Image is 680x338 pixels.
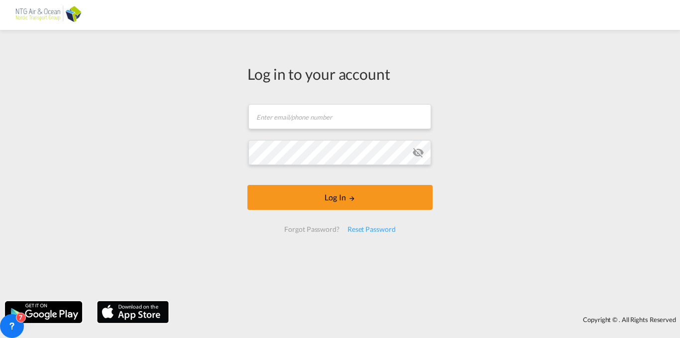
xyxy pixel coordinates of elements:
div: Forgot Password? [280,220,343,238]
div: Copyright © . All Rights Reserved [174,311,680,328]
div: Log in to your account [247,63,433,84]
button: LOGIN [247,185,433,210]
div: Reset Password [343,220,400,238]
img: google.png [4,300,83,324]
input: Enter email/phone number [248,104,431,129]
md-icon: icon-eye-off [412,147,424,159]
img: af31b1c0b01f11ecbc353f8e72265e29.png [15,4,82,26]
img: apple.png [96,300,170,324]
